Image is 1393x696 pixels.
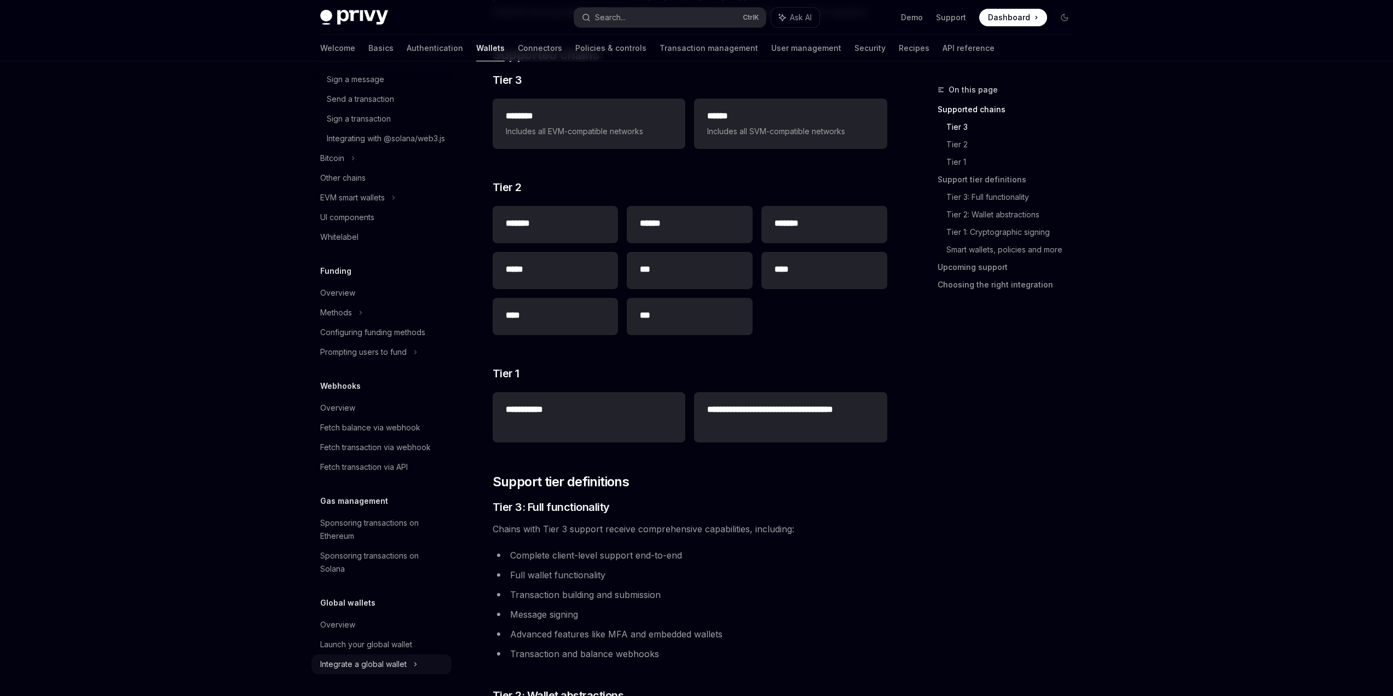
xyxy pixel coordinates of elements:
span: On this page [949,83,998,96]
div: Bitcoin [320,152,344,165]
a: Fetch balance via webhook [311,418,452,438]
div: Sign a transaction [327,112,391,125]
div: Fetch balance via webhook [320,421,420,434]
button: Toggle dark mode [1056,9,1073,26]
a: Sign a message [311,70,452,89]
div: Other chains [320,171,366,185]
span: Support tier definitions [493,473,629,491]
a: Tier 3: Full functionality [946,188,1082,206]
a: Tier 2 [946,136,1082,153]
h5: Gas management [320,494,388,508]
a: Upcoming support [938,258,1082,276]
span: Ask AI [790,12,812,23]
a: Sponsoring transactions on Ethereum [311,513,452,546]
div: Fetch transaction via API [320,461,408,474]
span: Chains with Tier 3 support receive comprehensive capabilities, including: [493,521,887,537]
a: User management [771,35,841,61]
a: Tier 1 [946,153,1082,171]
span: Tier 1 [493,366,519,381]
div: Launch your global wallet [320,638,412,651]
a: Recipes [899,35,929,61]
div: Configuring funding methods [320,326,425,339]
div: Sign a message [327,73,384,86]
div: Fetch transaction via webhook [320,441,431,454]
a: Integrating with @solana/web3.js [311,129,452,148]
div: Search... [595,11,626,24]
span: Tier 3: Full functionality [493,499,610,515]
div: Integrating with @solana/web3.js [327,132,445,145]
div: EVM smart wallets [320,191,385,204]
a: Policies & controls [575,35,646,61]
a: Sponsoring transactions on Solana [311,546,452,579]
h5: Webhooks [320,379,361,393]
li: Transaction building and submission [493,587,887,602]
a: Overview [311,283,452,303]
div: UI components [320,211,374,224]
a: Choosing the right integration [938,276,1082,294]
a: Smart wallets, policies and more [946,241,1082,258]
a: Wallets [476,35,505,61]
li: Complete client-level support end-to-end [493,548,887,563]
a: Tier 3 [946,118,1082,136]
div: Overview [320,401,355,415]
a: Overview [311,615,452,635]
a: Whitelabel [311,227,452,247]
div: Prompting users to fund [320,346,407,359]
a: Basics [368,35,394,61]
span: Tier 2 [493,180,522,195]
a: Fetch transaction via API [311,457,452,477]
li: Message signing [493,607,887,622]
a: Other chains [311,168,452,188]
a: Demo [901,12,923,23]
div: Overview [320,618,355,631]
span: Includes all EVM-compatible networks [506,125,672,138]
div: Methods [320,306,352,319]
a: **** ***Includes all EVM-compatible networks [493,99,685,149]
a: Support [936,12,966,23]
a: Welcome [320,35,355,61]
img: dark logo [320,10,388,25]
a: Connectors [518,35,562,61]
button: Ask AI [771,8,819,27]
a: Dashboard [979,9,1047,26]
div: Integrate a global wallet [320,658,407,671]
a: Overview [311,398,452,418]
h5: Funding [320,264,351,278]
a: Launch your global wallet [311,635,452,654]
a: Sign a transaction [311,109,452,129]
a: **** *Includes all SVM-compatible networks [694,99,887,149]
h5: Global wallets [320,596,375,609]
div: Send a transaction [327,93,394,106]
a: Tier 2: Wallet abstractions [946,206,1082,223]
span: Ctrl K [743,13,759,22]
a: Send a transaction [311,89,452,109]
a: Transaction management [660,35,758,61]
a: Supported chains [938,101,1082,118]
a: Authentication [407,35,463,61]
a: Configuring funding methods [311,323,452,342]
a: UI components [311,208,452,227]
span: Includes all SVM-compatible networks [707,125,874,138]
span: Dashboard [988,12,1030,23]
a: Tier 1: Cryptographic signing [946,223,1082,241]
div: Whitelabel [320,231,359,244]
li: Advanced features like MFA and embedded wallets [493,626,887,642]
div: Overview [320,286,355,300]
li: Full wallet functionality [493,567,887,583]
li: Transaction and balance webhooks [493,646,887,662]
button: Search...CtrlK [574,8,766,27]
a: Support tier definitions [938,171,1082,188]
a: API reference [943,35,995,61]
div: Sponsoring transactions on Solana [320,549,445,576]
a: Fetch transaction via webhook [311,438,452,457]
span: Tier 3 [493,72,522,88]
div: Sponsoring transactions on Ethereum [320,516,445,543]
a: Security [854,35,886,61]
